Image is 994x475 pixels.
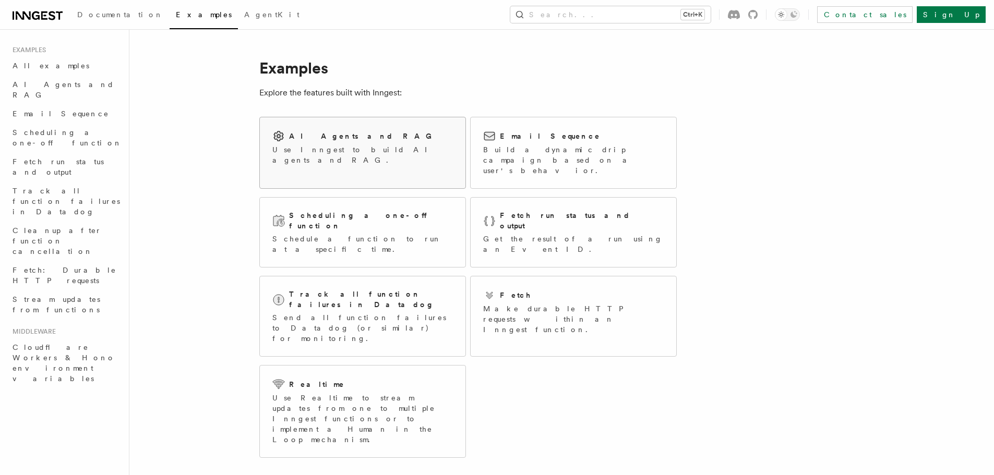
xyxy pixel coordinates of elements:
[13,157,104,176] span: Fetch run status and output
[289,210,453,231] h2: Scheduling a one-off function
[13,128,122,147] span: Scheduling a one-off function
[681,9,704,20] kbd: Ctrl+K
[8,123,123,152] a: Scheduling a one-off function
[259,365,466,458] a: RealtimeUse Realtime to stream updates from one to multiple Inngest functions or to implement a H...
[259,86,677,100] p: Explore the features built with Inngest:
[13,62,89,70] span: All examples
[8,104,123,123] a: Email Sequence
[13,109,109,118] span: Email Sequence
[8,56,123,75] a: All examples
[272,312,453,344] p: Send all function failures to Datadog (or similar) for monitoring.
[289,131,437,141] h2: AI Agents and RAG
[500,131,601,141] h2: Email Sequence
[483,144,664,176] p: Build a dynamic drip campaign based on a user's behavior.
[8,261,123,290] a: Fetch: Durable HTTP requests
[13,343,115,383] span: Cloudflare Workers & Hono environment variables
[289,379,345,389] h2: Realtime
[470,197,677,267] a: Fetch run status and outputGet the result of a run using an Event ID.
[272,144,453,165] p: Use Inngest to build AI agents and RAG.
[917,6,986,23] a: Sign Up
[8,181,123,221] a: Track all function failures in Datadog
[8,327,56,336] span: Middleware
[259,276,466,357] a: Track all function failures in DatadogSend all function failures to Datadog (or similar) for moni...
[483,303,664,335] p: Make durable HTTP requests within an Inngest function.
[8,221,123,261] a: Cleanup after function cancellation
[8,338,123,388] a: Cloudflare Workers & Hono environment variables
[71,3,170,28] a: Documentation
[259,197,466,267] a: Scheduling a one-off functionSchedule a function to run at a specific time.
[244,10,300,19] span: AgentKit
[775,8,800,21] button: Toggle dark mode
[259,58,677,77] h1: Examples
[483,234,664,254] p: Get the result of a run using an Event ID.
[500,210,664,231] h2: Fetch run status and output
[170,3,238,29] a: Examples
[8,152,123,181] a: Fetch run status and output
[500,290,532,300] h2: Fetch
[176,10,232,19] span: Examples
[13,226,102,255] span: Cleanup after function cancellation
[13,80,114,99] span: AI Agents and RAG
[238,3,306,28] a: AgentKit
[510,6,711,23] button: Search...Ctrl+K
[289,289,453,310] h2: Track all function failures in Datadog
[8,290,123,319] a: Stream updates from functions
[470,117,677,189] a: Email SequenceBuild a dynamic drip campaign based on a user's behavior.
[8,46,46,54] span: Examples
[13,187,120,216] span: Track all function failures in Datadog
[259,117,466,189] a: AI Agents and RAGUse Inngest to build AI agents and RAG.
[470,276,677,357] a: FetchMake durable HTTP requests within an Inngest function.
[13,266,116,285] span: Fetch: Durable HTTP requests
[13,295,100,314] span: Stream updates from functions
[8,75,123,104] a: AI Agents and RAG
[272,234,453,254] p: Schedule a function to run at a specific time.
[272,393,453,445] p: Use Realtime to stream updates from one to multiple Inngest functions or to implement a Human in ...
[817,6,913,23] a: Contact sales
[77,10,163,19] span: Documentation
